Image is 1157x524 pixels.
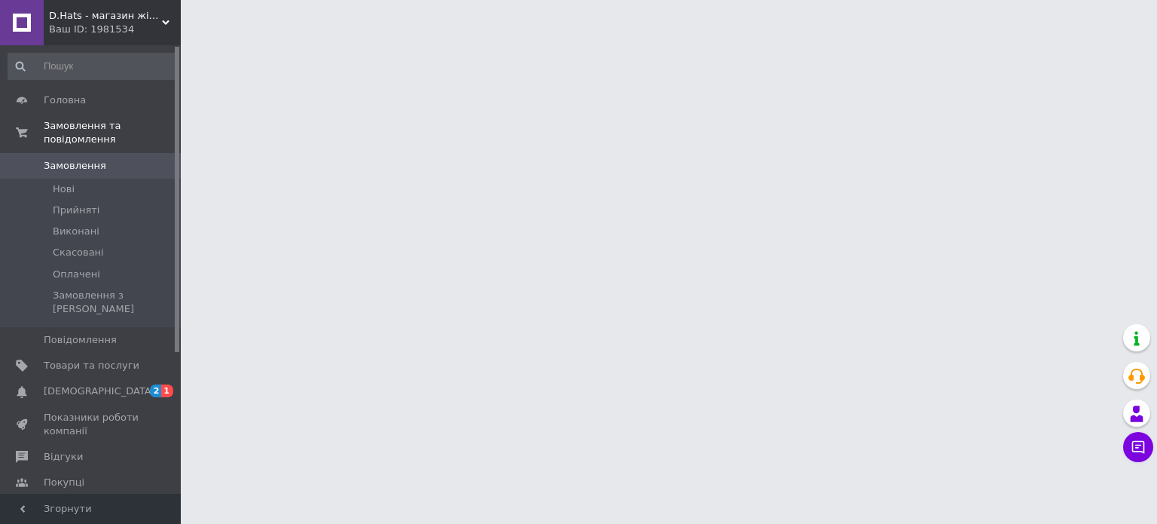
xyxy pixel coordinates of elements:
span: Показники роботи компанії [44,411,139,438]
span: Покупці [44,476,84,489]
span: Замовлення з [PERSON_NAME] [53,289,176,316]
span: Замовлення та повідомлення [44,119,181,146]
span: Головна [44,93,86,107]
span: Нові [53,182,75,196]
span: [DEMOGRAPHIC_DATA] [44,385,155,398]
div: Ваш ID: 1981534 [49,23,181,36]
span: Відгуки [44,450,83,464]
span: Виконані [53,225,99,238]
span: Повідомлення [44,333,117,347]
span: 2 [150,385,162,397]
span: Прийняті [53,204,99,217]
span: Скасовані [53,246,104,259]
span: Товари та послуги [44,359,139,372]
span: D.Hats - магазин жіночих головних уборів [49,9,162,23]
span: 1 [161,385,173,397]
span: Замовлення [44,159,106,173]
span: Оплачені [53,268,100,281]
button: Чат з покупцем [1123,432,1153,462]
input: Пошук [8,53,178,80]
